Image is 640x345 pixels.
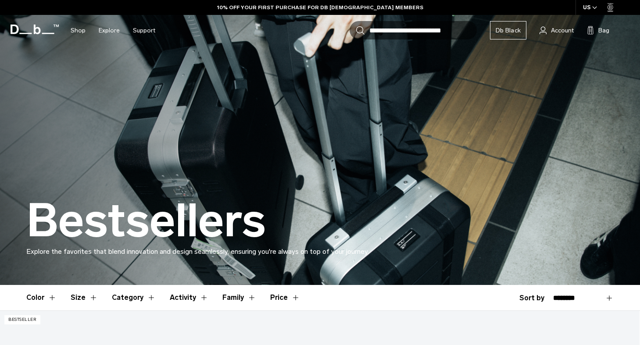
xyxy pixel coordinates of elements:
a: Support [133,15,155,46]
span: Bag [598,26,609,35]
a: Shop [71,15,86,46]
button: Toggle Filter [170,285,208,310]
h1: Bestsellers [26,196,266,246]
button: Bag [587,25,609,36]
a: Explore [99,15,120,46]
button: Toggle Filter [26,285,57,310]
a: Account [540,25,574,36]
span: Account [551,26,574,35]
a: 10% OFF YOUR FIRST PURCHASE FOR DB [DEMOGRAPHIC_DATA] MEMBERS [217,4,423,11]
button: Toggle Filter [112,285,156,310]
a: Db Black [490,21,526,39]
button: Toggle Filter [222,285,256,310]
span: Explore the favorites that blend innovation and design seamlessly, ensuring you're always on top ... [26,247,369,256]
nav: Main Navigation [64,15,162,46]
p: Bestseller [4,315,40,324]
button: Toggle Price [270,285,300,310]
button: Toggle Filter [71,285,98,310]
